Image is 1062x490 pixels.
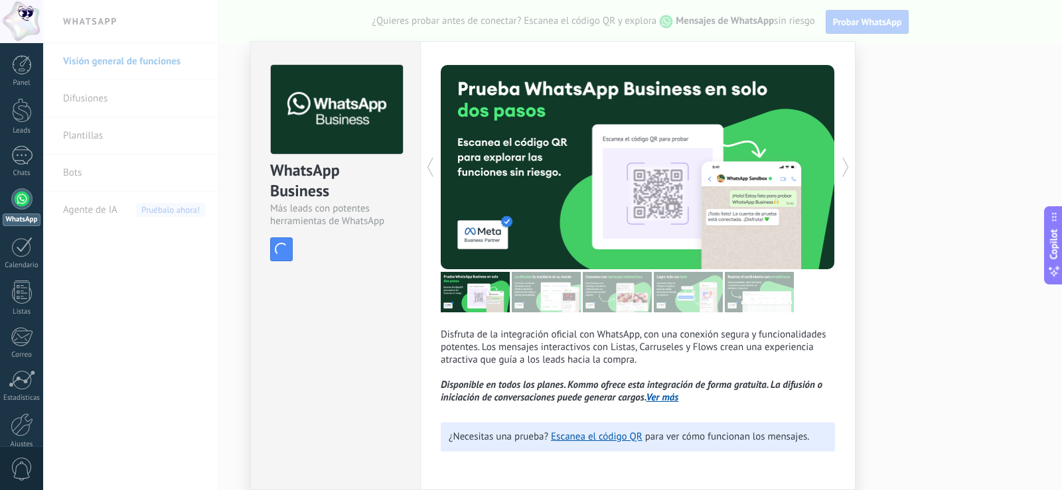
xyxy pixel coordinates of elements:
i: Disponible en todos los planes. Kommo ofrece esta integración de forma gratuita. La difusión o in... [441,379,822,404]
div: Leads [3,127,41,135]
div: Ajustes [3,440,41,449]
div: Calendario [3,261,41,270]
span: para ver cómo funcionan los mensajes. [645,430,810,443]
img: logo_main.png [271,65,403,154]
p: Disfruta de la integración oficial con WhatsApp, con una conexión segura y funcionalidades potent... [441,328,835,404]
img: tour_image_cc377002d0016b7ebaeb4dbe65cb2175.png [725,272,794,312]
img: tour_image_7a4924cebc22ed9e3259523e50fe4fd6.png [441,272,510,312]
div: Más leads con potentes herramientas de WhatsApp [270,202,401,227]
span: Copilot [1047,229,1061,259]
div: Estadísticas [3,394,41,402]
img: tour_image_cc27419dad425b0ae96c2716632553fa.png [512,272,581,312]
div: Chats [3,169,41,178]
img: tour_image_62c9952fc9cf984da8d1d2aa2c453724.png [654,272,723,312]
div: Correo [3,351,41,359]
img: tour_image_1009fe39f4f058b759f0df5a2b7f6f06.png [583,272,652,312]
div: Listas [3,308,41,316]
div: Panel [3,79,41,88]
span: ¿Necesitas una prueba? [449,430,548,443]
a: Escanea el código QR [551,430,643,443]
a: Ver más [646,391,679,404]
div: WhatsApp [3,214,40,226]
div: WhatsApp Business [270,160,401,202]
